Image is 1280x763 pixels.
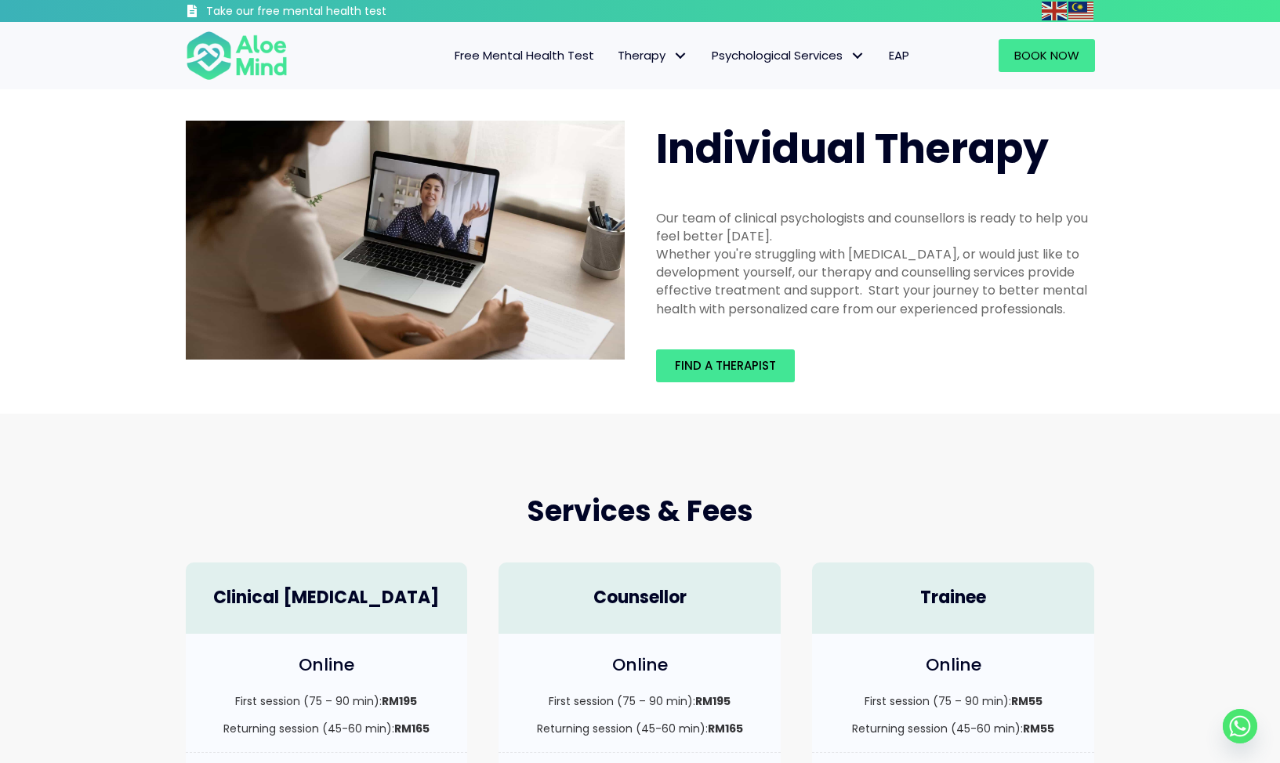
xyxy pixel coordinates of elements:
strong: RM55 [1011,693,1042,709]
span: Find a therapist [675,357,776,374]
img: en [1042,2,1067,20]
a: Psychological ServicesPsychological Services: submenu [700,39,877,72]
span: Free Mental Health Test [455,47,594,63]
a: Book Now [999,39,1095,72]
p: First session (75 – 90 min): [201,693,452,709]
span: Psychological Services [712,47,865,63]
span: EAP [889,47,909,63]
span: Therapy: submenu [669,45,692,67]
h4: Counsellor [514,586,765,610]
h4: Online [828,653,1079,678]
span: Therapy [618,47,688,63]
a: Take our free mental health test [186,4,470,22]
nav: Menu [308,39,921,72]
span: Book Now [1014,47,1079,63]
p: Returning session (45-60 min): [201,721,452,736]
a: Free Mental Health Test [443,39,606,72]
h4: Clinical [MEDICAL_DATA] [201,586,452,610]
p: First session (75 – 90 min): [514,693,765,709]
strong: RM165 [708,721,743,736]
strong: RM195 [382,693,417,709]
div: Our team of clinical psychologists and counsellors is ready to help you feel better [DATE]. [656,209,1095,245]
strong: RM55 [1023,721,1054,736]
img: ms [1068,2,1093,20]
span: Services & Fees [527,491,753,531]
a: Whatsapp [1223,709,1257,743]
h3: Take our free mental health test [206,4,470,20]
a: Find a therapist [656,349,795,382]
strong: RM165 [394,721,430,736]
p: First session (75 – 90 min): [828,693,1079,709]
p: Returning session (45-60 min): [514,721,765,736]
img: Aloe mind Logo [186,30,288,81]
img: Therapy online individual [186,121,625,360]
h4: Online [201,653,452,678]
a: EAP [877,39,921,72]
a: English [1042,2,1068,20]
h4: Trainee [828,586,1079,610]
strong: RM195 [695,693,731,709]
a: TherapyTherapy: submenu [606,39,700,72]
a: Malay [1068,2,1095,20]
span: Individual Therapy [656,120,1049,177]
div: Whether you're struggling with [MEDICAL_DATA], or would just like to development yourself, our th... [656,245,1095,318]
span: Psychological Services: submenu [847,45,869,67]
p: Returning session (45-60 min): [828,721,1079,736]
h4: Online [514,653,765,678]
